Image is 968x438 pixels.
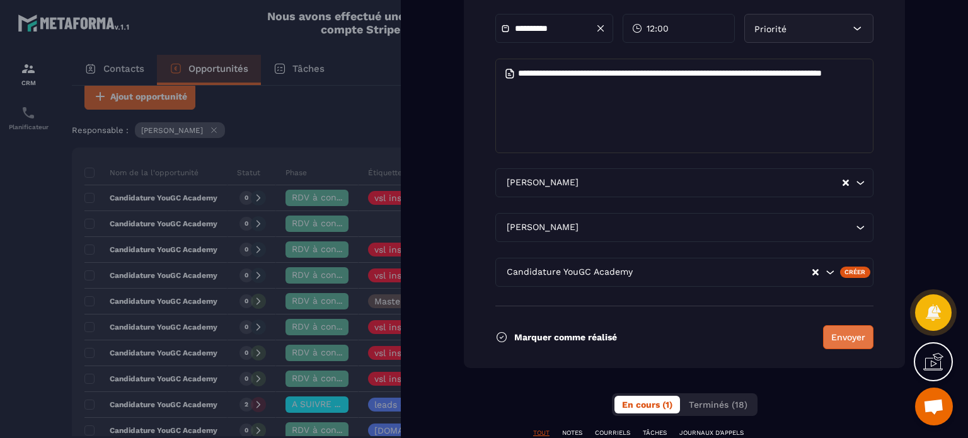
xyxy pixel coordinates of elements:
span: Candidature YouGC Academy [504,265,635,279]
input: Search for option [581,221,853,234]
button: Envoyer [823,325,873,349]
p: NOTES [562,429,582,437]
p: JOURNAUX D'APPELS [679,429,744,437]
input: Search for option [581,176,841,190]
button: Clear Selected [843,178,849,188]
p: COURRIELS [595,429,630,437]
div: Search for option [495,213,873,242]
p: TOUT [533,429,550,437]
button: Terminés (18) [681,396,755,413]
span: 12:00 [647,22,669,35]
button: En cours (1) [614,396,680,413]
span: [PERSON_NAME] [504,176,581,190]
span: Priorité [754,24,786,34]
p: Marquer comme réalisé [514,332,617,342]
div: Search for option [495,258,873,287]
span: Terminés (18) [689,400,747,410]
div: Créer [840,267,871,278]
input: Search for option [635,265,811,279]
span: [PERSON_NAME] [504,221,581,234]
div: Ouvrir le chat [915,388,953,425]
button: Clear Selected [812,268,819,277]
div: Search for option [495,168,873,197]
p: TÂCHES [643,429,667,437]
span: En cours (1) [622,400,672,410]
